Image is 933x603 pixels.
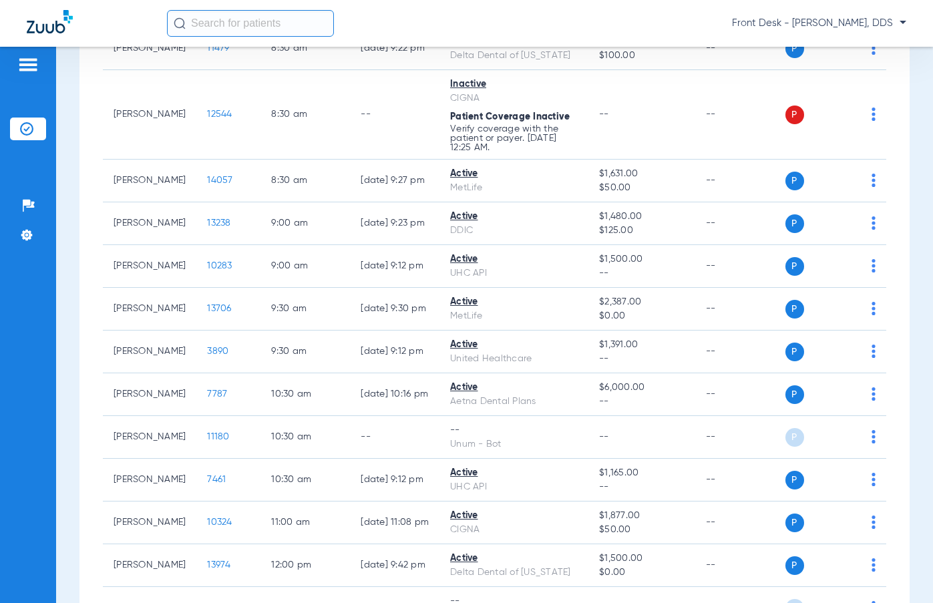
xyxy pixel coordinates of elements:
[450,210,578,224] div: Active
[450,566,578,580] div: Delta Dental of [US_STATE]
[350,373,439,416] td: [DATE] 10:16 PM
[695,245,785,288] td: --
[599,224,684,238] span: $125.00
[599,181,684,195] span: $50.00
[599,381,684,395] span: $6,000.00
[872,302,876,315] img: group-dot-blue.svg
[785,39,804,58] span: P
[103,373,196,416] td: [PERSON_NAME]
[599,309,684,323] span: $0.00
[785,514,804,532] span: P
[599,352,684,366] span: --
[599,466,684,480] span: $1,165.00
[695,373,785,416] td: --
[350,416,439,459] td: --
[872,387,876,401] img: group-dot-blue.svg
[450,295,578,309] div: Active
[450,77,578,91] div: Inactive
[599,552,684,566] span: $1,500.00
[260,373,350,416] td: 10:30 AM
[599,167,684,181] span: $1,631.00
[103,501,196,544] td: [PERSON_NAME]
[450,181,578,195] div: MetLife
[260,27,350,70] td: 8:30 AM
[872,430,876,443] img: group-dot-blue.svg
[785,106,804,124] span: P
[260,288,350,331] td: 9:30 AM
[599,566,684,580] span: $0.00
[872,216,876,230] img: group-dot-blue.svg
[350,501,439,544] td: [DATE] 11:08 PM
[450,381,578,395] div: Active
[207,110,232,119] span: 12544
[174,17,186,29] img: Search Icon
[260,202,350,245] td: 9:00 AM
[785,556,804,575] span: P
[450,423,578,437] div: --
[450,252,578,266] div: Active
[207,389,227,399] span: 7787
[450,224,578,238] div: DDIC
[599,252,684,266] span: $1,500.00
[599,432,609,441] span: --
[695,70,785,160] td: --
[350,544,439,587] td: [DATE] 9:42 PM
[450,266,578,280] div: UHC API
[350,70,439,160] td: --
[785,343,804,361] span: P
[866,539,933,603] iframe: Chat Widget
[350,245,439,288] td: [DATE] 9:12 PM
[785,257,804,276] span: P
[872,41,876,55] img: group-dot-blue.svg
[260,331,350,373] td: 9:30 AM
[450,509,578,523] div: Active
[785,428,804,447] span: P
[207,347,228,356] span: 3890
[450,112,570,122] span: Patient Coverage Inactive
[27,10,73,33] img: Zuub Logo
[207,432,229,441] span: 11180
[260,245,350,288] td: 9:00 AM
[260,160,350,202] td: 8:30 AM
[450,124,578,152] p: Verify coverage with the patient or payer. [DATE] 12:25 AM.
[103,70,196,160] td: [PERSON_NAME]
[450,352,578,366] div: United Healthcare
[599,210,684,224] span: $1,480.00
[450,466,578,480] div: Active
[103,202,196,245] td: [PERSON_NAME]
[785,471,804,489] span: P
[450,552,578,566] div: Active
[207,261,232,270] span: 10283
[207,475,226,484] span: 7461
[785,214,804,233] span: P
[17,57,39,73] img: hamburger-icon
[167,10,334,37] input: Search for patients
[260,544,350,587] td: 12:00 PM
[450,91,578,106] div: CIGNA
[450,523,578,537] div: CIGNA
[732,17,906,30] span: Front Desk - [PERSON_NAME], DDS
[872,473,876,486] img: group-dot-blue.svg
[103,459,196,501] td: [PERSON_NAME]
[695,27,785,70] td: --
[872,345,876,358] img: group-dot-blue.svg
[872,516,876,529] img: group-dot-blue.svg
[103,331,196,373] td: [PERSON_NAME]
[785,172,804,190] span: P
[785,385,804,404] span: P
[260,70,350,160] td: 8:30 AM
[872,108,876,121] img: group-dot-blue.svg
[260,416,350,459] td: 10:30 AM
[450,49,578,63] div: Delta Dental of [US_STATE]
[260,501,350,544] td: 11:00 AM
[599,295,684,309] span: $2,387.00
[450,480,578,494] div: UHC API
[450,437,578,451] div: Unum - Bot
[207,518,232,527] span: 10324
[695,288,785,331] td: --
[207,304,231,313] span: 13706
[695,331,785,373] td: --
[695,416,785,459] td: --
[695,501,785,544] td: --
